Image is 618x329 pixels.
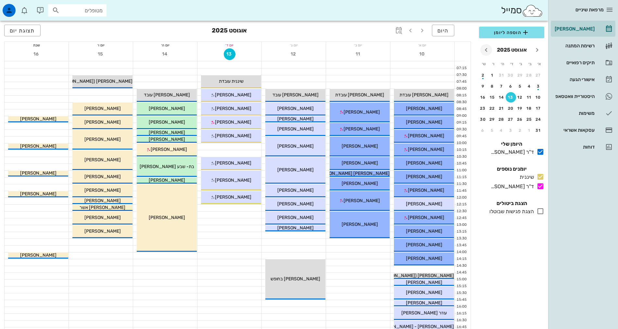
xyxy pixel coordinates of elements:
[506,106,516,111] div: 20
[215,92,251,98] span: [PERSON_NAME]
[533,114,544,125] button: 24
[515,128,525,133] div: 2
[408,147,444,152] span: [PERSON_NAME]
[478,103,488,114] button: 23
[215,133,251,139] span: [PERSON_NAME]
[517,58,525,69] th: ג׳
[4,25,41,36] button: תצוגת יום
[487,208,534,215] div: הצגת פגישות שבוטלו
[478,114,488,125] button: 30
[455,127,468,132] div: 09:30
[455,168,468,173] div: 11:00
[487,81,498,91] button: 8
[342,143,378,149] span: [PERSON_NAME]
[533,81,544,91] button: 3
[84,215,121,220] span: [PERSON_NAME]
[10,28,35,34] span: תצוגת יום
[515,70,525,80] button: 29
[455,188,468,194] div: 11:45
[277,225,314,231] span: [PERSON_NAME]
[575,7,604,13] span: מרפאת שיניים
[159,48,171,60] button: 14
[515,125,525,136] button: 2
[479,200,544,207] h4: הצגת ביטולים
[455,277,468,282] div: 15:00
[533,128,544,133] div: 31
[406,174,442,179] span: [PERSON_NAME]
[506,125,516,136] button: 3
[478,95,488,100] div: 16
[212,25,247,38] h3: אוגוסט 2025
[406,201,442,207] span: [PERSON_NAME]
[524,114,535,125] button: 25
[455,147,468,153] div: 10:15
[406,256,442,261] span: [PERSON_NAME]
[455,250,468,255] div: 14:00
[455,161,468,166] div: 10:45
[551,55,615,70] a: תיקים רפואיים
[20,170,57,176] span: [PERSON_NAME]
[478,70,488,80] button: 2
[488,183,534,190] div: ד"ר [PERSON_NAME]
[84,119,121,125] span: [PERSON_NAME]
[487,103,498,114] button: 22
[524,95,535,100] div: 11
[553,111,595,116] div: משימות
[506,92,516,103] button: 13
[455,120,468,126] div: 09:15
[455,222,468,228] div: 13:00
[455,181,468,187] div: 11:30
[377,273,454,278] span: [PERSON_NAME] ([PERSON_NAME])
[480,44,492,56] button: חודש הבא
[408,133,444,139] span: [PERSON_NAME]
[524,92,535,103] button: 11
[506,128,516,133] div: 3
[524,81,535,91] button: 4
[455,154,468,160] div: 10:30
[496,117,507,122] div: 28
[197,42,261,48] div: יום ד׳
[149,137,185,142] span: [PERSON_NAME]
[494,43,529,56] button: אוגוסט 2025
[56,79,132,84] span: [PERSON_NAME] ([PERSON_NAME])
[326,42,390,48] div: יום ב׳
[20,191,57,197] span: [PERSON_NAME]
[149,177,185,183] span: [PERSON_NAME]
[487,128,498,133] div: 5
[515,106,525,111] div: 19
[551,139,615,155] a: דוחות
[478,125,488,136] button: 6
[533,117,544,122] div: 24
[342,160,378,166] span: [PERSON_NAME]
[496,128,507,133] div: 4
[215,160,251,166] span: [PERSON_NAME]
[455,140,468,146] div: 10:00
[515,117,525,122] div: 26
[496,95,507,100] div: 14
[533,125,544,136] button: 31
[149,119,185,125] span: [PERSON_NAME]
[95,48,107,60] button: 15
[344,109,380,115] span: [PERSON_NAME]
[489,58,497,69] th: ו׳
[533,95,544,100] div: 10
[406,242,442,248] span: [PERSON_NAME]
[487,117,498,122] div: 29
[406,280,442,285] span: [PERSON_NAME]
[515,95,525,100] div: 12
[272,92,319,98] span: [PERSON_NAME] עובד
[526,58,534,69] th: ב׳
[506,114,516,125] button: 27
[271,276,320,282] span: [PERSON_NAME] בחופש
[478,84,488,89] div: 9
[455,270,468,275] div: 14:45
[506,81,516,91] button: 6
[455,195,468,201] div: 12:00
[215,106,251,111] span: [PERSON_NAME]
[455,113,468,119] div: 09:00
[277,126,314,132] span: [PERSON_NAME]
[551,21,615,37] a: [PERSON_NAME]
[479,140,544,148] h4: היומן שלי
[487,114,498,125] button: 29
[455,134,468,139] div: 09:45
